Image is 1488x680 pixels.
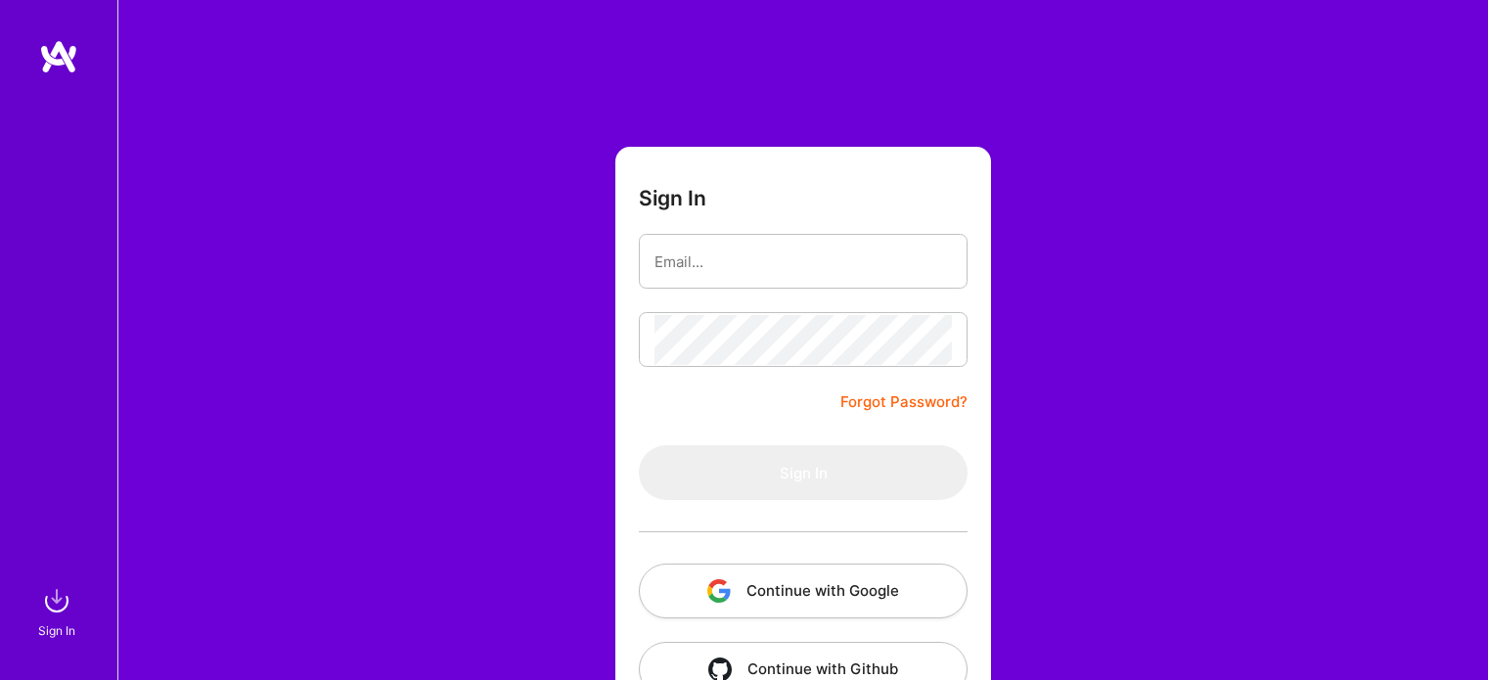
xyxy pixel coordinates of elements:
button: Continue with Google [639,564,968,618]
button: Sign In [639,445,968,500]
h3: Sign In [639,186,706,210]
img: sign in [37,581,76,620]
a: Forgot Password? [840,390,968,414]
img: logo [39,39,78,74]
a: sign inSign In [41,581,76,641]
img: icon [707,579,731,603]
div: Sign In [38,620,75,641]
input: Email... [654,237,952,287]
